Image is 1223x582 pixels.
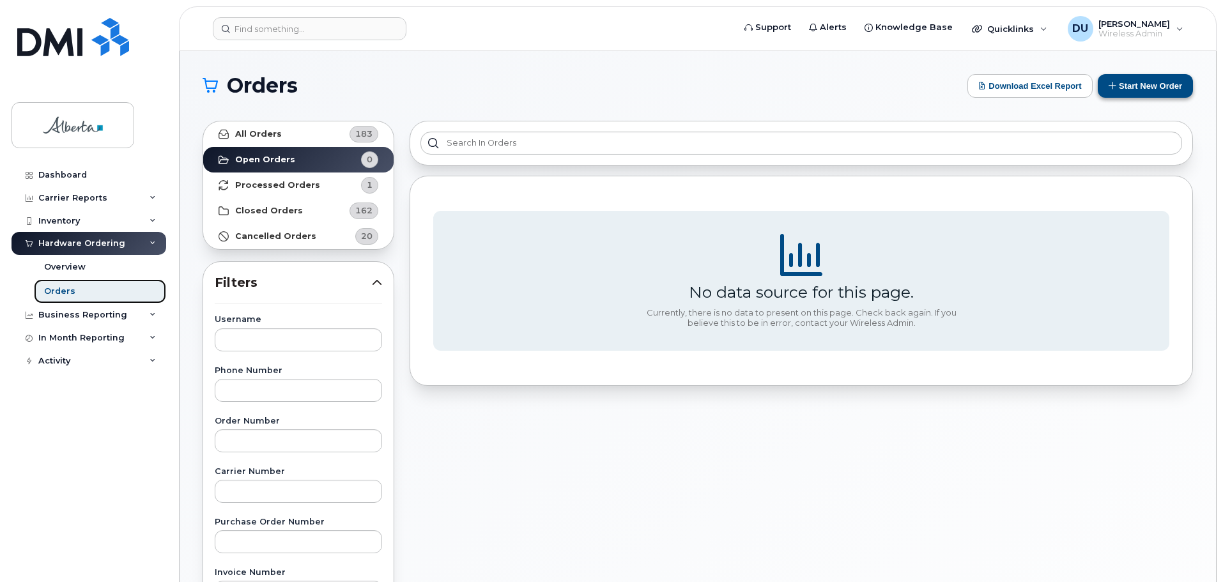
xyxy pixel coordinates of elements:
[215,468,382,476] label: Carrier Number
[203,198,394,224] a: Closed Orders162
[367,153,373,165] span: 0
[420,132,1182,155] input: Search in orders
[967,74,1093,98] button: Download Excel Report
[203,121,394,147] a: All Orders183
[215,518,382,526] label: Purchase Order Number
[235,129,282,139] strong: All Orders
[367,179,373,191] span: 1
[227,76,298,95] span: Orders
[355,128,373,140] span: 183
[235,180,320,190] strong: Processed Orders
[215,367,382,375] label: Phone Number
[215,417,382,425] label: Order Number
[215,569,382,577] label: Invoice Number
[689,282,914,302] div: No data source for this page.
[235,206,303,216] strong: Closed Orders
[235,231,316,241] strong: Cancelled Orders
[203,172,394,198] a: Processed Orders1
[235,155,295,165] strong: Open Orders
[355,204,373,217] span: 162
[642,308,961,328] div: Currently, there is no data to present on this page. Check back again. If you believe this to be ...
[215,316,382,324] label: Username
[361,230,373,242] span: 20
[203,224,394,249] a: Cancelled Orders20
[1098,74,1193,98] button: Start New Order
[203,147,394,172] a: Open Orders0
[215,273,372,292] span: Filters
